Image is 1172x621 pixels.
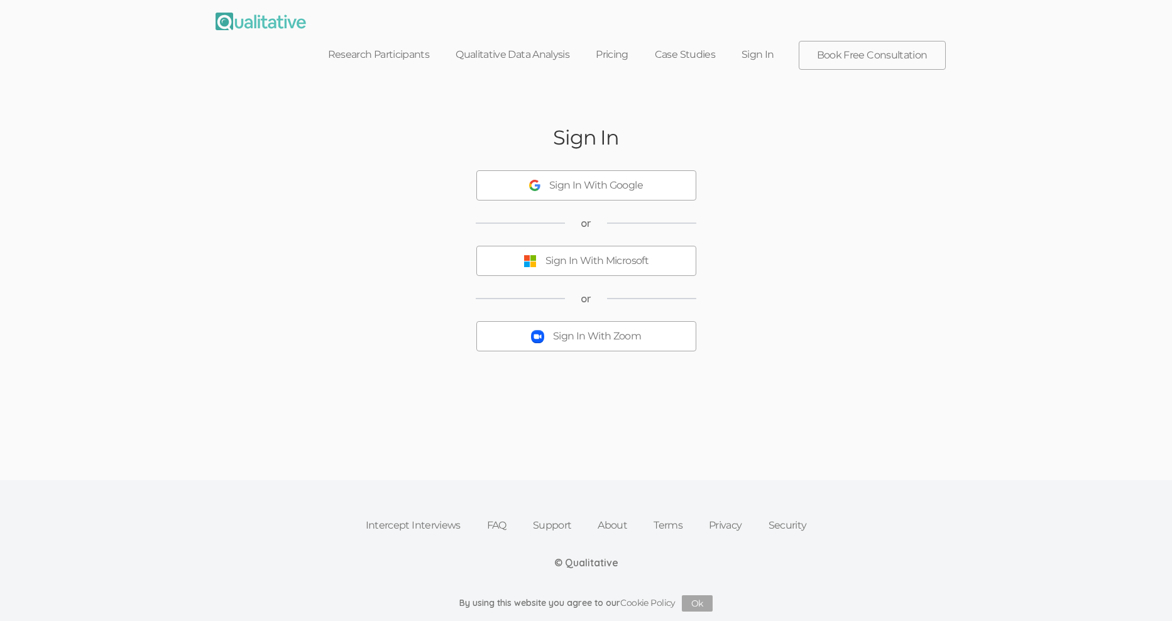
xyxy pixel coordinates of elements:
div: © Qualitative [554,556,618,570]
a: Privacy [696,512,755,539]
a: Research Participants [315,41,443,69]
img: Sign In With Zoom [531,330,544,343]
span: or [581,216,591,231]
a: Pricing [583,41,642,69]
a: About [584,512,640,539]
div: Sign In With Zoom [553,329,641,344]
a: FAQ [474,512,520,539]
a: Cookie Policy [620,597,676,608]
button: Sign In With Microsoft [476,246,696,276]
a: Book Free Consultation [799,41,945,69]
span: or [581,292,591,306]
a: Security [755,512,820,539]
h2: Sign In [553,126,618,148]
img: Qualitative [216,13,306,30]
a: Sign In [728,41,787,69]
button: Ok [682,595,713,612]
a: Qualitative Data Analysis [442,41,583,69]
a: Terms [640,512,696,539]
img: Sign In With Google [529,180,540,191]
div: Sign In With Microsoft [545,254,649,268]
button: Sign In With Zoom [476,321,696,351]
iframe: Chat Widget [1109,561,1172,621]
div: By using this website you agree to our [459,595,713,612]
a: Case Studies [642,41,728,69]
a: Intercept Interviews [353,512,474,539]
a: Support [520,512,585,539]
button: Sign In With Google [476,170,696,201]
div: Sign In With Google [549,179,643,193]
img: Sign In With Microsoft [523,255,537,268]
